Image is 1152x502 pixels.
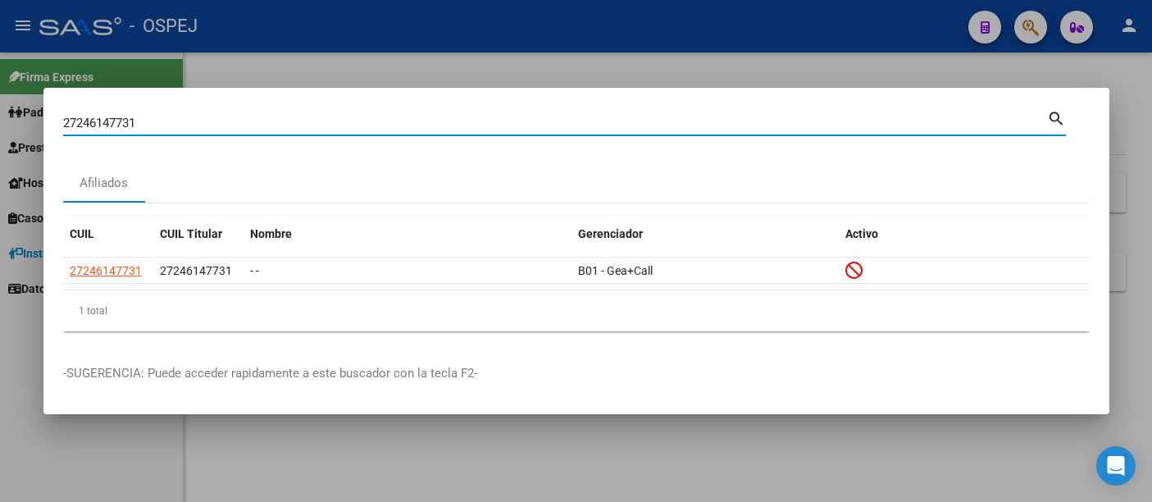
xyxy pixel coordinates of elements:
span: Activo [845,227,878,240]
div: Open Intercom Messenger [1096,446,1136,486]
mat-icon: search [1047,107,1066,127]
datatable-header-cell: Activo [839,217,1090,252]
datatable-header-cell: CUIL Titular [153,217,244,252]
span: 27246147731 [160,264,232,277]
div: Afiliados [80,174,128,193]
span: CUIL Titular [160,227,222,240]
datatable-header-cell: CUIL [63,217,153,252]
p: -SUGERENCIA: Puede acceder rapidamente a este buscador con la tecla F2- [63,364,1090,383]
span: B01 - Gea+Call [578,264,653,277]
span: CUIL [70,227,94,240]
span: 27246147731 [70,264,142,277]
datatable-header-cell: Nombre [244,217,571,252]
div: - - [250,262,565,281]
span: Gerenciador [578,227,643,240]
datatable-header-cell: Gerenciador [571,217,839,252]
span: Nombre [250,227,292,240]
div: 1 total [63,290,1090,331]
